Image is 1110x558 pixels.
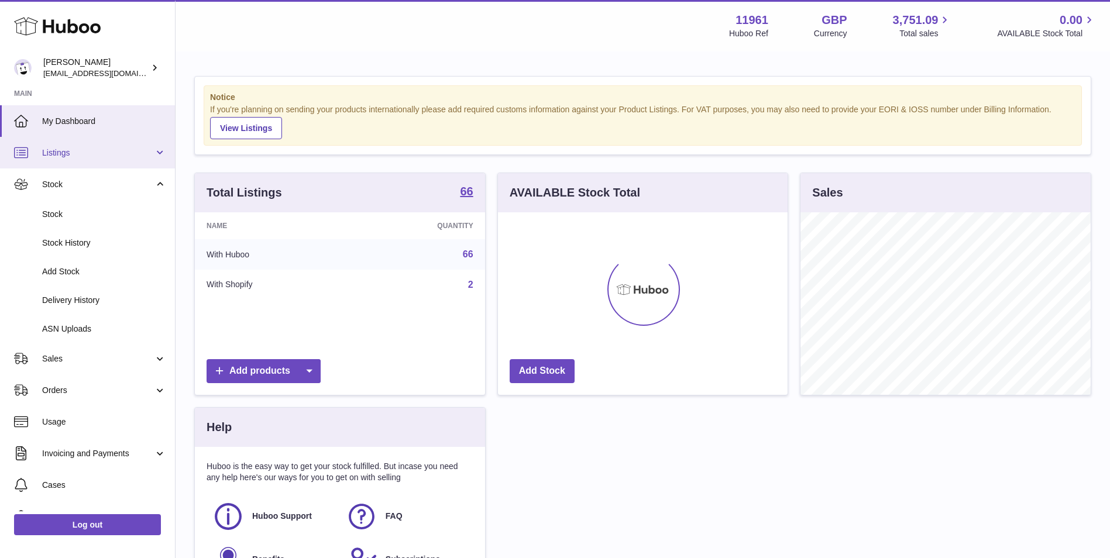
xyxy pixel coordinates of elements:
strong: GBP [822,12,847,28]
strong: Notice [210,92,1075,103]
a: 66 [463,249,473,259]
span: Stock [42,179,154,190]
a: 0.00 AVAILABLE Stock Total [997,12,1096,39]
strong: 11961 [736,12,768,28]
strong: 66 [460,185,473,197]
td: With Huboo [195,239,351,270]
span: Listings [42,147,154,159]
span: 3,751.09 [893,12,939,28]
span: Cases [42,480,166,491]
a: Add Stock [510,359,575,383]
span: [EMAIL_ADDRESS][DOMAIN_NAME] [43,68,172,78]
a: Huboo Support [212,501,334,532]
span: Usage [42,416,166,428]
div: [PERSON_NAME] [43,57,149,79]
td: With Shopify [195,270,351,300]
span: Total sales [899,28,951,39]
a: Log out [14,514,161,535]
div: Huboo Ref [729,28,768,39]
a: View Listings [210,117,282,139]
a: Add products [207,359,321,383]
span: FAQ [386,511,403,522]
span: Invoicing and Payments [42,448,154,459]
span: Stock History [42,237,166,249]
th: Quantity [351,212,484,239]
span: Sales [42,353,154,364]
h3: Total Listings [207,185,282,201]
a: 66 [460,185,473,199]
a: 3,751.09 Total sales [893,12,952,39]
p: Huboo is the easy way to get your stock fulfilled. But incase you need any help here's our ways f... [207,461,473,483]
h3: Help [207,419,232,435]
h3: Sales [812,185,843,201]
span: Huboo Support [252,511,312,522]
span: ASN Uploads [42,323,166,335]
h3: AVAILABLE Stock Total [510,185,640,201]
span: 0.00 [1060,12,1082,28]
span: Delivery History [42,295,166,306]
span: AVAILABLE Stock Total [997,28,1096,39]
div: Currency [814,28,847,39]
div: If you're planning on sending your products internationally please add required customs informati... [210,104,1075,139]
span: My Dashboard [42,116,166,127]
th: Name [195,212,351,239]
span: Stock [42,209,166,220]
a: 2 [468,280,473,290]
span: Orders [42,385,154,396]
a: FAQ [346,501,468,532]
span: Add Stock [42,266,166,277]
img: internalAdmin-11961@internal.huboo.com [14,59,32,77]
